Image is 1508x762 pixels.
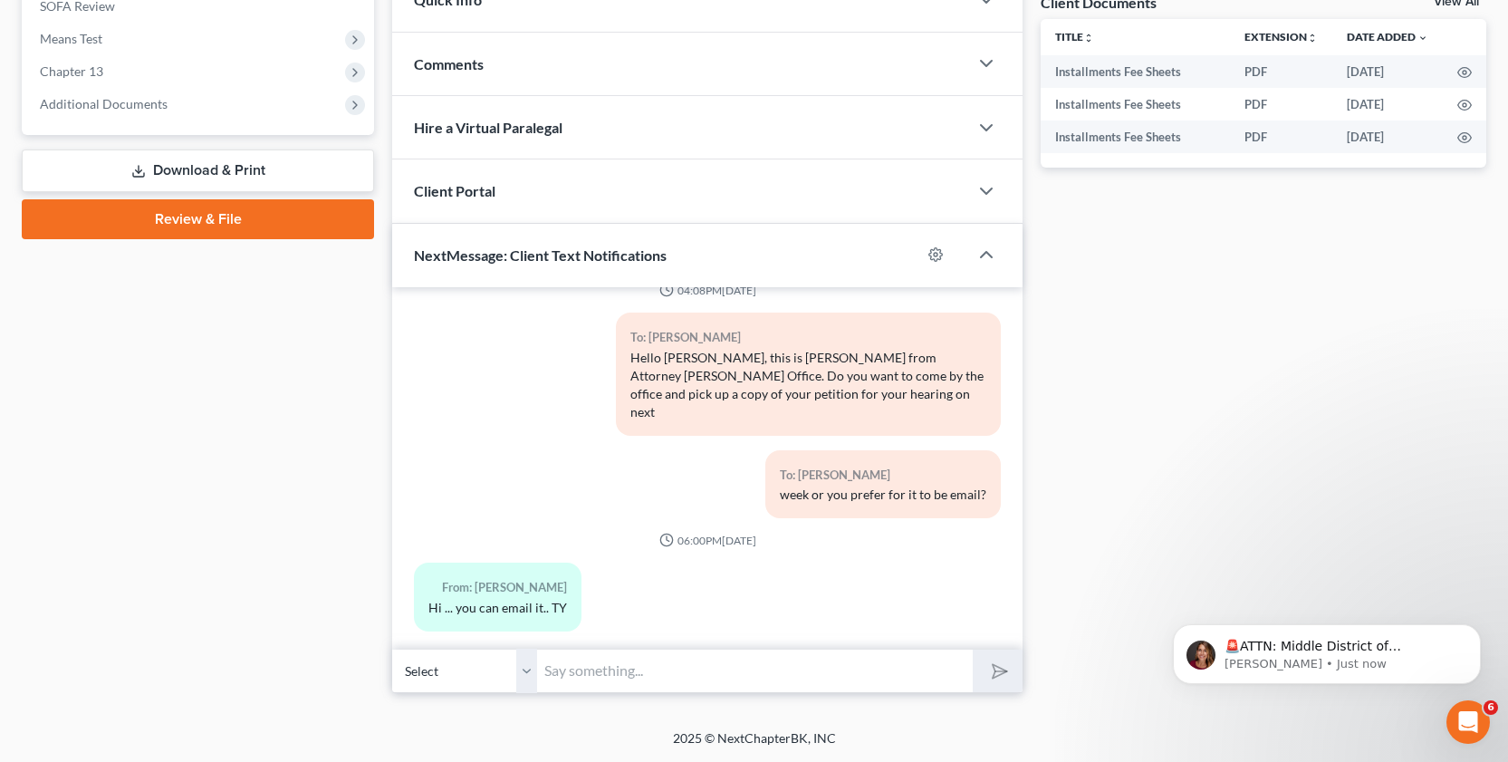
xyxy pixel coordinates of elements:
td: PDF [1230,55,1332,88]
i: unfold_more [1083,33,1094,43]
div: week or you prefer for it to be email? [780,486,986,504]
td: Installments Fee Sheets [1041,88,1230,121]
div: Hello [PERSON_NAME], this is [PERSON_NAME] from Attorney [PERSON_NAME] Office. Do you want to com... [630,349,986,421]
td: Installments Fee Sheets [1041,121,1230,153]
div: 2025 © NextChapterBK, INC [238,729,1271,762]
td: PDF [1230,121,1332,153]
a: Review & File [22,199,374,239]
div: From: [PERSON_NAME] [428,577,567,598]
iframe: Intercom live chat [1446,700,1490,744]
span: 6 [1484,700,1498,715]
span: Chapter 13 [40,63,103,79]
a: Extensionunfold_more [1244,30,1318,43]
span: Means Test [40,31,102,46]
i: unfold_more [1307,33,1318,43]
input: Say something... [537,649,973,693]
td: [DATE] [1332,55,1443,88]
span: Hire a Virtual Paralegal [414,119,562,136]
div: To: [PERSON_NAME] [780,465,986,486]
div: 06:00PM[DATE] [414,533,1001,548]
iframe: Intercom notifications message [1146,586,1508,713]
div: Hi ... you can email it.. TY [428,599,567,617]
a: Date Added expand_more [1347,30,1428,43]
div: To: [PERSON_NAME] [630,327,986,348]
a: Download & Print [22,150,374,192]
div: 04:08PM[DATE] [414,283,1001,298]
span: Additional Documents [40,96,168,111]
span: Comments [414,55,484,72]
td: Installments Fee Sheets [1041,55,1230,88]
span: NextMessage: Client Text Notifications [414,246,667,264]
td: PDF [1230,88,1332,121]
span: Client Portal [414,182,495,199]
i: expand_more [1417,33,1428,43]
td: [DATE] [1332,88,1443,121]
a: Titleunfold_more [1055,30,1094,43]
td: [DATE] [1332,121,1443,153]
